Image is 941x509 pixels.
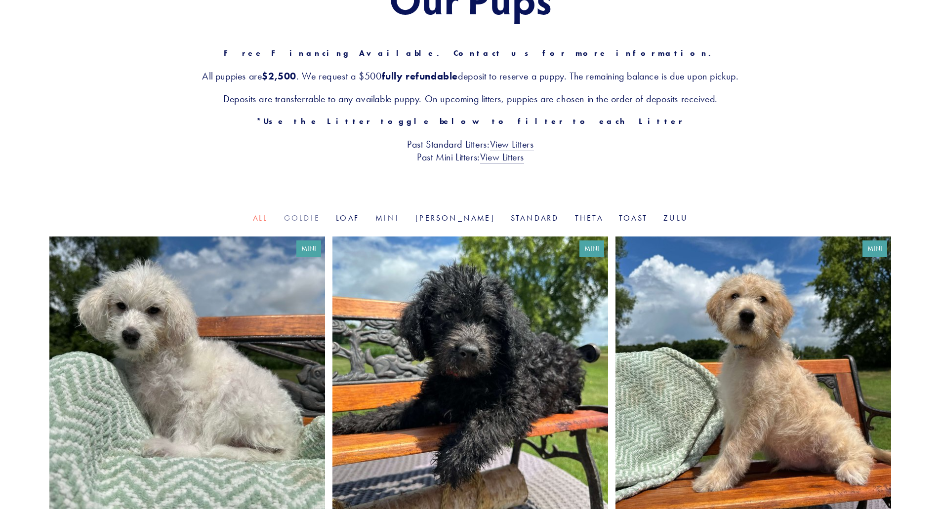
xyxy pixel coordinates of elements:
a: Theta [575,213,603,223]
a: Mini [375,213,400,223]
a: Standard [511,213,559,223]
strong: Free Financing Available. Contact us for more information. [224,48,717,58]
strong: fully refundable [382,70,458,82]
a: View Litters [480,151,524,164]
strong: *Use the Litter toggle below to filter to each Litter [256,117,685,126]
a: View Litters [490,138,534,151]
a: Loaf [336,213,360,223]
h3: Past Standard Litters: Past Mini Litters: [49,138,892,163]
a: [PERSON_NAME] [415,213,495,223]
strong: $2,500 [262,70,296,82]
a: Zulu [663,213,688,223]
h3: All puppies are . We request a $500 deposit to reserve a puppy. The remaining balance is due upon... [49,70,892,82]
a: Toast [619,213,648,223]
a: All [253,213,268,223]
a: Goldie [284,213,320,223]
h3: Deposits are transferrable to any available puppy. On upcoming litters, puppies are chosen in the... [49,92,892,105]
